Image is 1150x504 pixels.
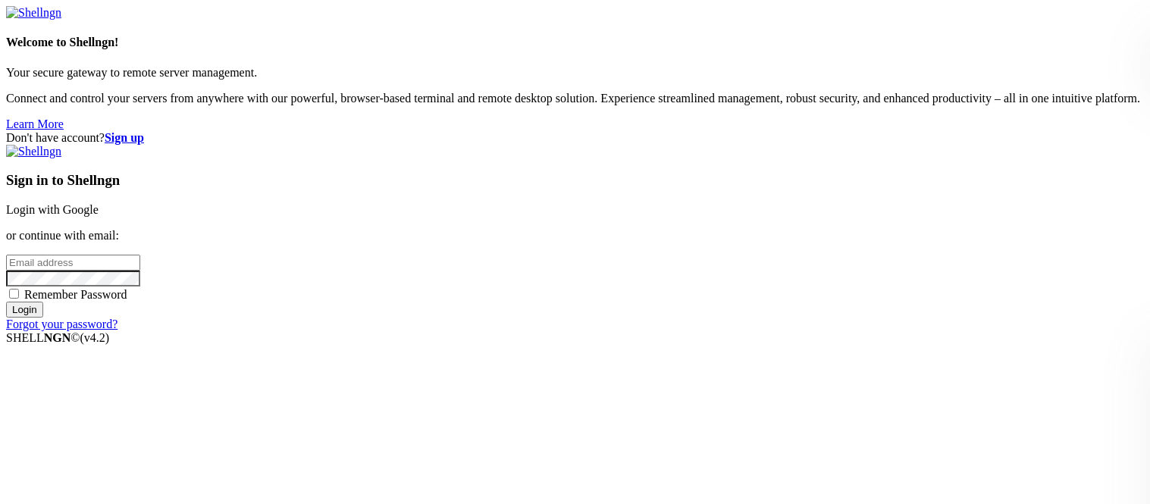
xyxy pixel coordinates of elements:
input: Remember Password [9,289,19,299]
div: Don't have account? [6,131,1144,145]
p: Your secure gateway to remote server management. [6,66,1144,80]
input: Email address [6,255,140,271]
img: Shellngn [6,6,61,20]
input: Login [6,302,43,318]
img: Shellngn [6,145,61,158]
span: 4.2.0 [80,331,110,344]
p: Connect and control your servers from anywhere with our powerful, browser-based terminal and remo... [6,92,1144,105]
b: NGN [44,331,71,344]
p: or continue with email: [6,229,1144,243]
a: Login with Google [6,203,99,216]
span: Remember Password [24,288,127,301]
a: Learn More [6,117,64,130]
h3: Sign in to Shellngn [6,172,1144,189]
h4: Welcome to Shellngn! [6,36,1144,49]
span: SHELL © [6,331,109,344]
a: Forgot your password? [6,318,118,330]
a: Sign up [105,131,144,144]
